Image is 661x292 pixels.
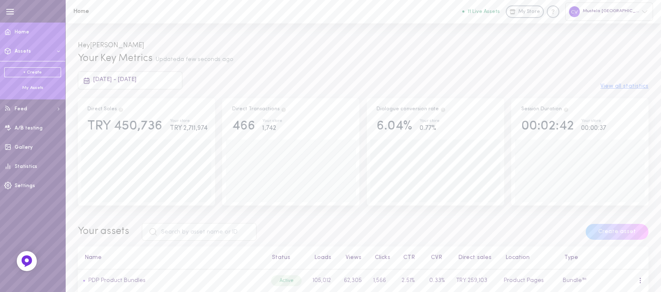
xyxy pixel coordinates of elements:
span: Statistics [15,164,37,169]
span: My Store [518,8,540,16]
div: TRY 2,711,974 [170,123,208,134]
span: [DATE] - [DATE] [93,76,136,83]
span: Gallery [15,145,33,150]
span: A/B testing [15,126,43,131]
a: PDP Product Bundles [85,277,146,284]
button: Name [80,255,102,261]
div: Mustela [GEOGRAPHIC_DATA] [565,3,653,20]
div: 00:00:37 [581,123,606,134]
span: Feed [15,107,27,112]
div: TRY 450,736 [87,119,162,134]
button: Create asset [586,224,648,240]
button: Clicks [371,255,390,261]
a: 11 Live Assets [462,9,506,15]
span: Your assets [78,226,129,236]
div: Your store [581,119,606,124]
button: Loads [310,255,331,261]
div: 00:02:42 [521,119,574,134]
span: Product Pages [504,277,544,284]
button: CVR [427,255,442,261]
div: Active [271,275,302,286]
div: 466 [232,119,255,134]
div: Your store [420,119,440,124]
span: Track how your session duration increase once users engage with your Assets [563,107,569,112]
span: Bundle™ [563,277,587,284]
span: • [83,277,85,284]
div: Session Duration [521,106,569,113]
span: Updated a few seconds ago [156,56,233,63]
div: Your store [170,119,208,124]
span: Your Key Metrics [78,53,153,63]
button: Direct sales [454,255,492,261]
span: Settings [15,183,35,188]
div: 0.77% [420,123,440,134]
a: PDP Product Bundles [88,277,146,284]
span: The percentage of users who interacted with one of Dialogue`s assets and ended up purchasing in t... [440,107,446,112]
span: Home [15,30,29,35]
span: Direct Sales are the result of users clicking on a product and then purchasing the exact same pro... [118,107,124,112]
div: 1,742 [262,123,282,134]
button: Status [268,255,290,261]
span: Assets [15,49,31,54]
h1: Home [73,8,211,15]
div: Knowledge center [547,5,559,18]
button: 11 Live Assets [462,9,500,14]
span: Hey [PERSON_NAME] [78,42,144,49]
div: Dialogue conversion rate [377,106,446,113]
input: Search by asset name or ID [142,223,256,241]
div: Your store [262,119,282,124]
button: Type [560,255,578,261]
button: Location [501,255,530,261]
div: My Assets [4,85,61,91]
div: 6.04% [377,119,412,134]
div: Direct Sales [87,106,124,113]
button: Views [341,255,361,261]
button: View all statistics [600,84,648,89]
a: + Create [4,67,61,77]
button: CTR [399,255,415,261]
div: Direct Transactions [232,106,287,113]
a: My Store [506,5,544,18]
img: Feedback Button [20,255,33,267]
span: Total transactions from users who clicked on a product through Dialogue assets, and purchased the... [281,107,287,112]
